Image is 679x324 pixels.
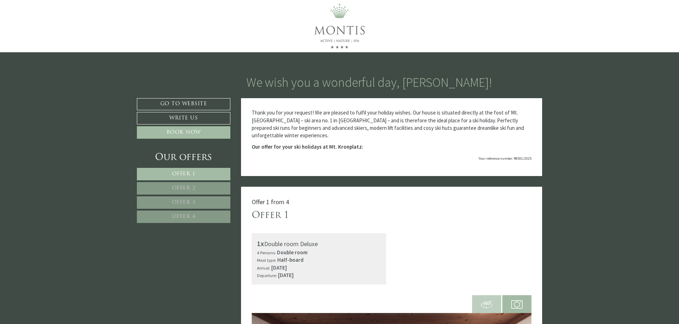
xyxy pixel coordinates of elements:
[252,198,289,206] span: Offer 1 from 4
[257,250,276,255] small: 4 Persons:
[257,272,277,278] small: Departure:
[137,126,230,139] a: Book now
[172,200,196,205] span: Offer 3
[511,299,523,310] img: camera.svg
[172,171,196,177] span: Offer 1
[257,239,264,248] b: 1x
[137,112,230,124] a: Write us
[257,239,381,249] div: Double room Deluxe
[481,299,492,310] img: 360-grad.svg
[252,143,363,150] strong: Our offer for your ski holidays at Mt. Kronplatz:
[257,265,270,271] small: Arrival:
[137,151,230,164] div: Our offers
[278,272,294,278] b: [DATE]
[172,214,196,219] span: Offer 4
[271,264,287,271] b: [DATE]
[137,98,230,110] a: Go to website
[257,257,276,263] small: Meal type:
[172,186,196,191] span: Offer 2
[252,209,289,222] div: Offer 1
[277,249,308,256] b: Double room
[252,109,532,139] p: Thank you for your request! We are pleased to fulfil your holiday wishes. Our house is situated d...
[246,75,492,90] h1: We wish you a wonderful day, [PERSON_NAME]!
[478,156,531,161] span: Your reference number: R8381/2025
[277,256,304,263] b: Half-board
